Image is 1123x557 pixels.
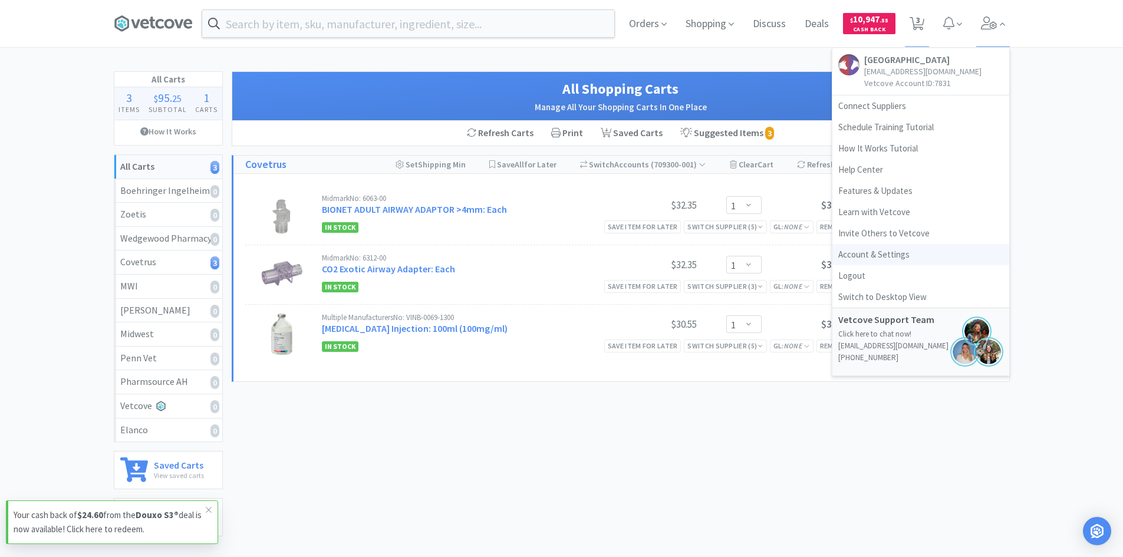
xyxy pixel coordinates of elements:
span: In Stock [322,341,358,352]
i: None [784,282,802,291]
span: $32.35 [821,199,850,212]
a: Midwest0 [114,322,222,347]
div: Save item for later [604,280,681,292]
a: 3 [905,20,929,31]
strong: Douxo S3® [136,509,179,520]
a: Zoetis0 [114,203,222,227]
span: 10,947 [850,14,888,25]
strong: $24.60 [77,509,103,520]
span: GL: [773,341,810,350]
p: [PHONE_NUMBER] [838,352,1003,364]
div: MWI [120,279,216,294]
div: . [144,92,191,104]
a: Penn Vet0 [114,347,222,371]
a: [GEOGRAPHIC_DATA][EMAIL_ADDRESS][DOMAIN_NAME]Vetcove Account ID:7831 [832,48,1009,95]
a: [PERSON_NAME]0 [114,299,222,323]
span: $ [154,93,158,104]
p: View saved carts [154,470,204,481]
i: 0 [210,281,219,294]
i: None [784,222,802,231]
div: Refresh [797,156,851,173]
i: 0 [210,209,219,222]
a: Account & Settings [832,244,1009,265]
div: Switch Supplier ( 3 ) [687,281,763,292]
span: $ [850,17,853,24]
div: Midmark No: 6063-00 [322,195,608,202]
div: Print [542,121,592,146]
h4: Subtotal [144,104,191,115]
i: 3 [210,256,219,269]
i: 0 [210,328,219,341]
div: Pharmsource AH [120,374,216,390]
a: Click here to chat now! [838,329,911,339]
span: 95 [158,90,170,105]
div: Remove [816,280,850,292]
span: GL: [773,222,810,231]
span: $32.35 [821,258,850,271]
p: Your cash back of from the deal is now available! Click here to redeem. [14,508,206,536]
a: $10,947.55Cash Back [843,8,895,39]
h1: All Carts [114,72,222,87]
h5: Vetcove Support Team [838,314,956,325]
a: All Carts3 [114,155,222,179]
span: 1 [203,90,209,105]
div: Save item for later [604,220,681,233]
a: Pharmsource AH0 [114,370,222,394]
span: In Stock [322,282,358,292]
a: Help Center [832,159,1009,180]
input: Search by item, sku, manufacturer, ingredient, size... [202,10,614,37]
div: Save item for later [604,340,681,352]
div: Shipping Min [396,156,466,173]
i: 0 [210,400,219,413]
a: Learn with Vetcove [832,202,1009,223]
a: How It Works Tutorial [832,138,1009,159]
a: [MEDICAL_DATA] Injection: 100ml (100mg/ml) [322,322,508,334]
a: CO2 Exotic Airway Adapter: Each [322,263,455,275]
div: $30.55 [608,317,697,331]
a: Vetcove0 [114,394,222,418]
span: Switch [589,159,614,170]
a: Boehringer Ingelheim0 [114,179,222,203]
div: Zoetis [120,207,216,222]
i: 0 [210,305,219,318]
a: Schedule Training Tutorial [832,117,1009,138]
img: bridget.png [950,337,980,367]
a: Features & Updates [832,180,1009,202]
div: Remove [816,220,850,233]
h4: Items [114,104,144,115]
span: Save for Later [497,159,556,170]
i: 0 [210,424,219,437]
p: [EMAIL_ADDRESS][DOMAIN_NAME] [864,65,982,77]
span: Cash Back [850,27,888,34]
a: Switch to Desktop View [832,286,1009,308]
h5: [GEOGRAPHIC_DATA] [864,54,982,65]
img: hannah.png [974,337,1003,367]
img: jennifer.png [962,317,992,346]
div: $32.35 [608,258,697,272]
img: 470a5aafe2a04f08a0865aa8ca5d64fa_27285.png [271,314,293,355]
a: Wedgewood Pharmacy0 [114,227,222,251]
span: . 55 [880,17,888,24]
div: Remove [816,340,850,352]
div: Switch Supplier ( 5 ) [687,221,763,232]
div: Penn Vet [120,351,216,366]
div: Switch Supplier ( 5 ) [687,340,763,351]
img: 3c5c1376efad4caca75ebe1527f37de9_30405.png [253,254,310,295]
span: Cart [758,159,773,170]
i: 3 [765,127,774,140]
a: Connect Suppliers [832,95,1009,117]
i: 0 [210,376,219,389]
span: Set [406,159,418,170]
div: $32.35 [608,198,697,212]
img: f8e6fbe998c648979a6233f3d4fbc3e8_30406.png [269,195,295,236]
a: How It Works [114,120,222,143]
div: Open Intercom Messenger [1083,517,1111,545]
a: Covetrus [245,156,286,173]
div: Elanco [120,423,216,438]
a: BIONET ADULT AIRWAY ADAPTOR >4mm: Each [322,203,507,215]
i: None [784,341,802,350]
div: Accounts [580,156,706,173]
a: Saved Carts [592,121,671,146]
h6: Saved Carts [154,457,204,470]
